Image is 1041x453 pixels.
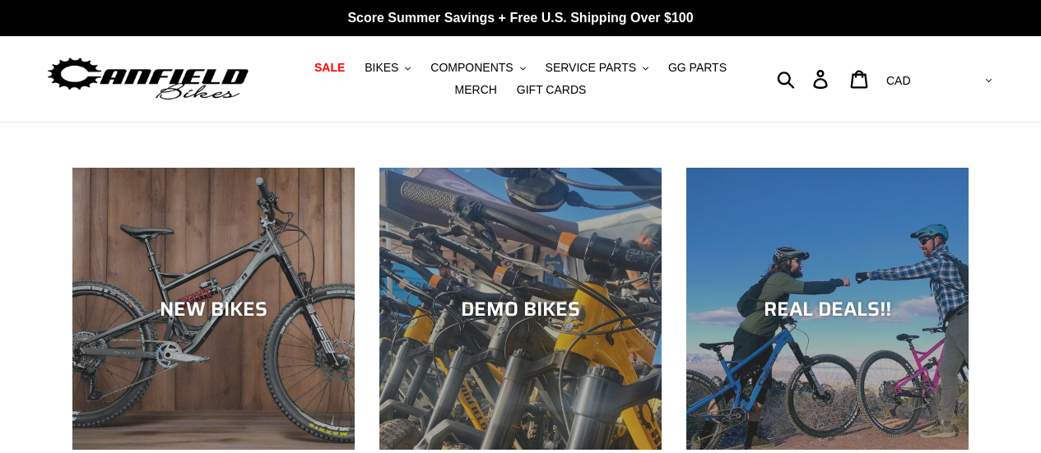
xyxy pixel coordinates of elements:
a: MERCH [447,79,505,101]
span: GIFT CARDS [517,83,587,97]
span: MERCH [455,83,497,97]
a: REAL DEALS!! [686,168,969,450]
span: COMPONENTS [430,61,513,75]
div: NEW BIKES [72,297,355,321]
div: DEMO BIKES [379,297,662,321]
span: BIKES [365,61,398,75]
button: COMPONENTS [422,57,533,79]
a: SALE [306,57,353,79]
img: Canfield Bikes [45,53,251,105]
span: SERVICE PARTS [546,61,636,75]
button: SERVICE PARTS [537,57,657,79]
a: NEW BIKES [72,168,355,450]
span: GG PARTS [668,61,727,75]
a: DEMO BIKES [379,168,662,450]
span: SALE [314,61,345,75]
button: BIKES [356,57,419,79]
a: GG PARTS [660,57,735,79]
div: REAL DEALS!! [686,297,969,321]
a: GIFT CARDS [509,79,595,101]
